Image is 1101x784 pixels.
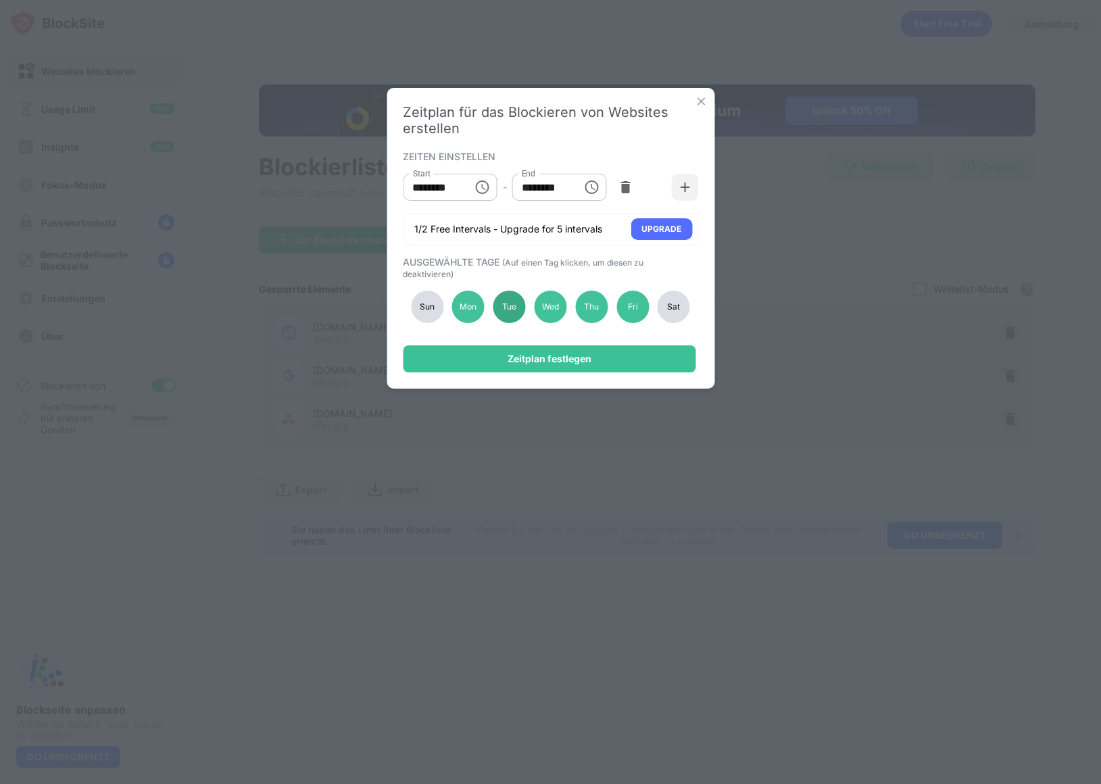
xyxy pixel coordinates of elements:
[503,180,507,195] div: -
[452,291,485,323] div: Mon
[493,291,526,323] div: Tue
[579,174,606,201] button: Choose time, selected time is 4:55 PM
[403,258,643,279] span: (Auf einen Tag klicken, um diesen zu deaktivieren)
[641,222,681,236] div: UPGRADE
[414,222,602,236] div: 1/2 Free Intervals - Upgrade for 5 intervals
[469,174,496,201] button: Choose time, selected time is 8:00 AM
[508,353,591,364] div: Zeitplan festlegen
[534,291,566,323] div: Wed
[694,95,708,108] img: x-button.svg
[403,104,698,137] div: Zeitplan für das Blockieren von Websites erstellen
[616,291,649,323] div: Fri
[575,291,608,323] div: Thu
[403,151,695,162] div: ZEITEN EINSTELLEN
[658,291,690,323] div: Sat
[522,168,536,179] label: End
[411,291,443,323] div: Sun
[412,168,430,179] label: Start
[403,256,695,279] div: AUSGEWÄHLTE TAGE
